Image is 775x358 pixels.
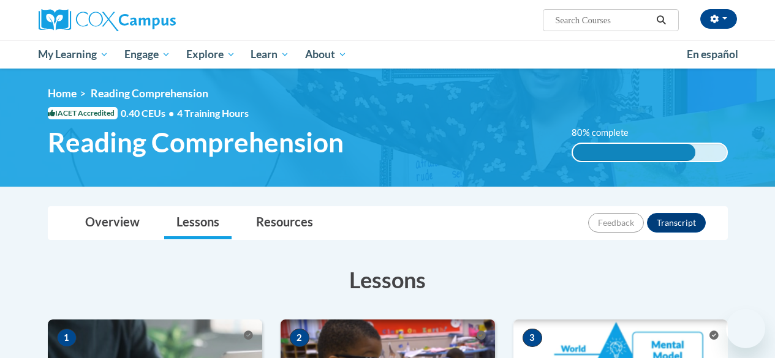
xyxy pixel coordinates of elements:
[687,48,738,61] span: En español
[124,47,170,62] span: Engage
[679,42,746,67] a: En español
[29,40,746,69] div: Main menu
[91,87,208,100] span: Reading Comprehension
[38,47,108,62] span: My Learning
[572,126,642,140] label: 80% complete
[554,13,652,28] input: Search Courses
[186,47,235,62] span: Explore
[57,329,77,347] span: 1
[588,213,644,233] button: Feedback
[647,213,706,233] button: Transcript
[251,47,289,62] span: Learn
[244,207,325,239] a: Resources
[305,47,347,62] span: About
[31,40,117,69] a: My Learning
[48,264,728,295] h3: Lessons
[290,329,309,347] span: 2
[73,207,152,239] a: Overview
[48,107,118,119] span: IACET Accredited
[168,107,174,119] span: •
[523,329,542,347] span: 3
[573,144,696,161] div: 80% complete
[297,40,355,69] a: About
[39,9,259,31] a: Cox Campus
[116,40,178,69] a: Engage
[700,9,737,29] button: Account Settings
[121,106,177,120] span: 0.40 CEUs
[177,107,249,119] span: 4 Training Hours
[656,16,667,25] i: 
[178,40,243,69] a: Explore
[652,13,670,28] button: Search
[243,40,297,69] a: Learn
[48,126,344,158] span: Reading Comprehension
[48,87,77,100] a: Home
[39,9,176,31] img: Cox Campus
[164,207,232,239] a: Lessons
[726,309,765,348] iframe: Button to launch messaging window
